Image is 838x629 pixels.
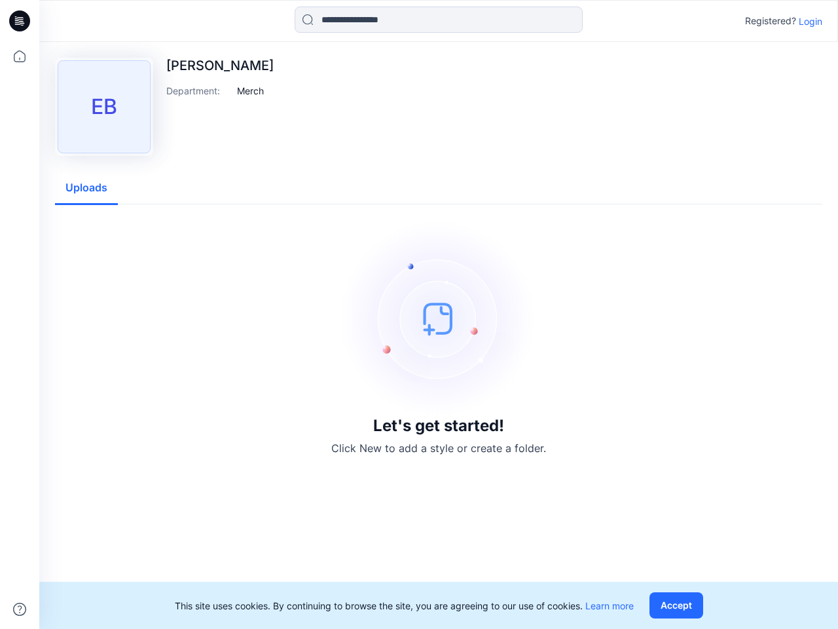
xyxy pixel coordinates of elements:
button: Accept [649,592,703,619]
p: Login [799,14,822,28]
p: Merch [237,84,264,98]
p: Department : [166,84,232,98]
div: EB [58,60,151,153]
p: Click New to add a style or create a folder. [331,440,546,456]
p: [PERSON_NAME] [166,58,274,73]
h3: Let's get started! [373,417,504,435]
a: Learn more [585,600,634,611]
img: empty-state-image.svg [340,220,537,417]
p: This site uses cookies. By continuing to browse the site, you are agreeing to our use of cookies. [175,599,634,613]
button: Uploads [55,172,118,205]
p: Registered? [745,13,796,29]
